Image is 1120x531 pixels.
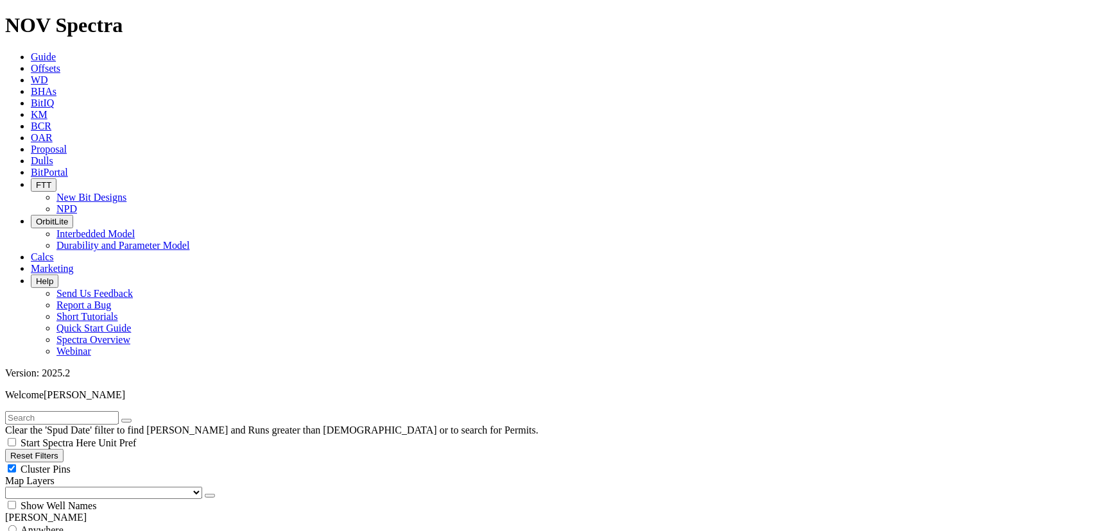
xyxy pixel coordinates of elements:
a: Guide [31,51,56,62]
a: Marketing [31,263,74,274]
a: Report a Bug [56,299,111,310]
a: Quick Start Guide [56,323,131,333]
a: WD [31,74,48,85]
span: FTT [36,180,51,190]
button: FTT [31,178,56,192]
span: Cluster Pins [21,464,71,475]
h1: NOV Spectra [5,13,1115,37]
span: OrbitLite [36,217,68,226]
a: BitPortal [31,167,68,178]
a: Calcs [31,251,54,262]
a: NPD [56,203,77,214]
a: Send Us Feedback [56,288,133,299]
a: KM [31,109,47,120]
span: Unit Pref [98,437,136,448]
button: Reset Filters [5,449,64,462]
a: OAR [31,132,53,143]
input: Search [5,411,119,425]
span: Clear the 'Spud Date' filter to find [PERSON_NAME] and Runs greater than [DEMOGRAPHIC_DATA] or to... [5,425,538,435]
a: Dulls [31,155,53,166]
div: [PERSON_NAME] [5,512,1115,523]
a: Durability and Parameter Model [56,240,190,251]
a: BHAs [31,86,56,97]
span: Help [36,276,53,286]
span: [PERSON_NAME] [44,389,125,400]
a: BitIQ [31,97,54,108]
a: Short Tutorials [56,311,118,322]
a: BCR [31,121,51,131]
span: Map Layers [5,475,55,486]
span: Show Well Names [21,500,96,511]
button: Help [31,274,58,288]
div: Version: 2025.2 [5,367,1115,379]
input: Start Spectra Here [8,438,16,446]
span: Start Spectra Here [21,437,96,448]
button: OrbitLite [31,215,73,228]
a: New Bit Designs [56,192,126,203]
a: Interbedded Model [56,228,135,239]
a: Spectra Overview [56,334,130,345]
a: Proposal [31,144,67,155]
a: Webinar [56,346,91,357]
p: Welcome [5,389,1115,401]
a: Offsets [31,63,60,74]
